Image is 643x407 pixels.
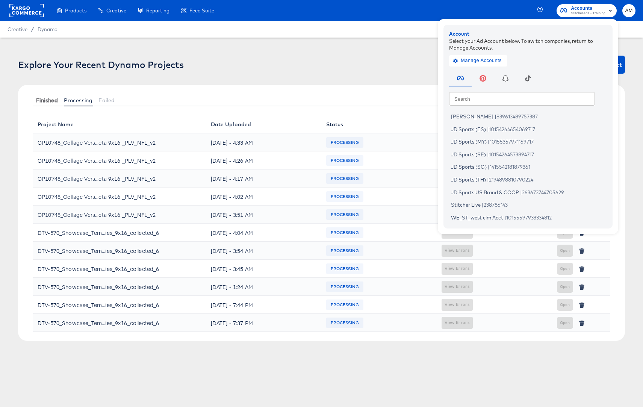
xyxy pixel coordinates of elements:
span: PROCESSING [326,227,364,239]
div: CP10748_Collage Vers...eta 9x16 _PLV_NFL_v2 [38,136,156,148]
span: PROCESSING [326,154,364,166]
span: JD Sports (TH) [451,176,486,182]
div: [DATE] - 4:33 AM [211,136,317,148]
span: PROCESSING [326,317,364,329]
div: DTV-570_Showcase_Tem...ies_9x16_collected_6 [38,263,159,275]
div: [DATE] - 4:17 AM [211,172,317,185]
span: | [487,126,489,132]
div: Explore Your Recent Dynamo Projects [18,59,184,70]
span: Failed [98,97,115,103]
span: 839613489757387 [496,113,538,120]
span: | [488,164,490,170]
span: Feed Suite [189,8,214,14]
div: DTV-570_Showcase_Tem...ies_9x16_collected_6 [38,317,159,329]
span: Products [65,8,86,14]
span: Processing [64,97,92,103]
button: Manage Accounts [449,55,507,66]
div: DTV-570_Showcase_Tem...ies_9x16_collected_6 [38,245,159,257]
span: 1415542181879361 [490,164,530,170]
span: 10154264654069717 [489,126,535,132]
button: AccountsStitcherAds - Training [557,4,617,17]
button: AM [622,4,635,17]
th: Errors [437,115,552,133]
span: PROCESSING [326,245,364,257]
div: Account [449,30,607,38]
th: Status [322,115,437,133]
div: [DATE] - 4:26 AM [211,154,317,166]
div: [DATE] - 4:04 AM [211,227,317,239]
span: / [27,26,38,32]
span: | [520,189,522,195]
div: CP10748_Collage Vers...eta 9x16 _PLV_NFL_v2 [38,154,156,166]
span: Stitcher Live [451,202,481,208]
span: Manage Accounts [455,56,502,65]
span: StitcherAds - Training [571,11,605,17]
div: CP10748_Collage Vers...eta 9x16 _PLV_NFL_v2 [38,209,156,221]
span: PROCESSING [326,136,364,148]
span: Finished [36,97,58,103]
span: PROCESSING [326,299,364,311]
span: Accounts [571,5,605,12]
div: Select your Ad Account below. To switch companies, return to Manage Accounts. [449,37,607,51]
span: | [487,176,489,182]
span: WE_ST_west elm Acct [451,214,503,220]
span: | [504,214,506,220]
span: JD Sports US Brand & COOP [451,189,519,195]
span: PROCESSING [326,209,364,221]
span: JD Sports (SG) [451,164,487,170]
span: JD Sports (MY) [451,139,487,145]
div: DTV-570_Showcase_Tem...ies_9x16_collected_6 [38,227,159,239]
div: [DATE] - 7:37 PM [211,317,317,329]
span: Creative [106,8,126,14]
span: JD Sports (SE) [451,151,486,157]
span: [PERSON_NAME] [451,113,493,120]
th: Project Name [33,115,206,133]
span: PROCESSING [326,191,364,203]
span: 263673744705629 [522,189,564,195]
span: 10154264573894717 [489,151,534,157]
span: 10155357971169717 [490,139,534,145]
span: PROCESSING [326,263,364,275]
span: 10155597933334812 [506,214,552,220]
span: JD Sports (ES) [451,126,486,132]
div: DTV-570_Showcase_Tem...ies_9x16_collected_6 [38,299,159,311]
span: PROCESSING [326,281,364,293]
div: [DATE] - 3:54 AM [211,245,317,257]
th: Date Uploaded [206,115,322,133]
div: CP10748_Collage Vers...eta 9x16 _PLV_NFL_v2 [38,191,156,203]
div: [DATE] - 3:45 AM [211,263,317,275]
span: | [495,113,496,120]
div: [DATE] - 3:51 AM [211,209,317,221]
div: DTV-570_Showcase_Tem...ies_9x16_collected_6 [38,281,159,293]
span: Creative [8,26,27,32]
div: [DATE] - 1:24 AM [211,281,317,293]
span: PROCESSING [326,172,364,185]
a: Dynamo [38,26,57,32]
span: | [488,139,490,145]
div: CP10748_Collage Vers...eta 9x16 _PLV_NFL_v2 [38,172,156,185]
span: 238786143 [484,202,508,208]
span: Reporting [146,8,169,14]
span: | [487,151,489,157]
div: [DATE] - 7:44 PM [211,299,317,311]
span: | [482,202,484,208]
span: AM [625,6,632,15]
span: 2194898810790224 [489,176,533,182]
div: [DATE] - 4:02 AM [211,191,317,203]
